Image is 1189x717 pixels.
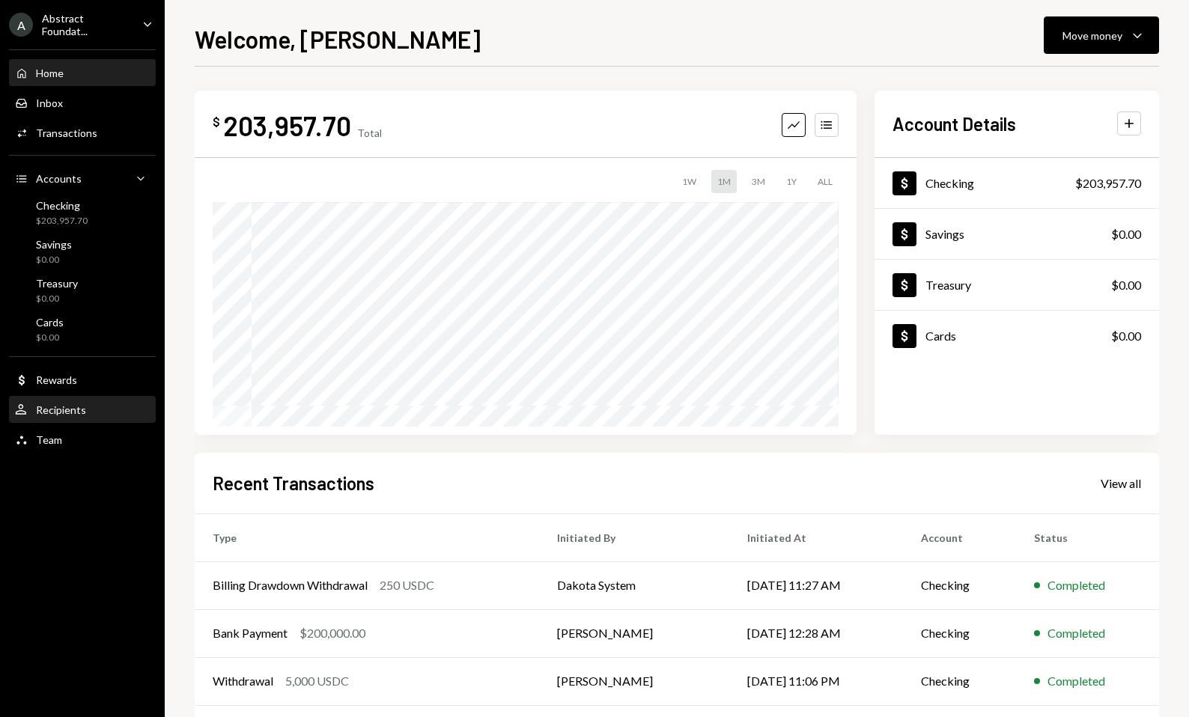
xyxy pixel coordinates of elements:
[36,433,62,446] div: Team
[1047,624,1105,642] div: Completed
[213,624,288,642] div: Bank Payment
[539,561,729,609] td: Dakota System
[36,254,72,266] div: $0.00
[213,672,273,690] div: Withdrawal
[812,170,839,193] div: ALL
[36,403,86,416] div: Recipients
[1044,16,1159,54] button: Move money
[539,513,729,561] th: Initiated By
[539,657,729,705] td: [PERSON_NAME]
[1062,28,1122,43] div: Move money
[539,609,729,657] td: [PERSON_NAME]
[36,332,64,344] div: $0.00
[925,227,964,241] div: Savings
[213,471,374,495] h2: Recent Transactions
[9,59,156,86] a: Home
[195,513,539,561] th: Type
[213,576,368,594] div: Billing Drawdown Withdrawal
[9,426,156,453] a: Team
[36,67,64,79] div: Home
[36,293,78,305] div: $0.00
[36,97,63,109] div: Inbox
[903,657,1016,705] td: Checking
[903,609,1016,657] td: Checking
[1111,327,1141,345] div: $0.00
[676,170,702,193] div: 1W
[729,513,902,561] th: Initiated At
[925,278,971,292] div: Treasury
[299,624,365,642] div: $200,000.00
[36,316,64,329] div: Cards
[357,126,382,139] div: Total
[1075,174,1141,192] div: $203,957.70
[9,119,156,146] a: Transactions
[746,170,771,193] div: 3M
[9,311,156,347] a: Cards$0.00
[36,238,72,251] div: Savings
[36,172,82,185] div: Accounts
[9,165,156,192] a: Accounts
[380,576,434,594] div: 250 USDC
[1016,513,1159,561] th: Status
[1101,476,1141,491] div: View all
[729,561,902,609] td: [DATE] 11:27 AM
[1111,225,1141,243] div: $0.00
[36,215,88,228] div: $203,957.70
[9,13,33,37] div: A
[875,260,1159,310] a: Treasury$0.00
[1111,276,1141,294] div: $0.00
[9,396,156,423] a: Recipients
[9,366,156,393] a: Rewards
[711,170,737,193] div: 1M
[9,89,156,116] a: Inbox
[1047,672,1105,690] div: Completed
[1047,576,1105,594] div: Completed
[729,609,902,657] td: [DATE] 12:28 AM
[729,657,902,705] td: [DATE] 11:06 PM
[925,176,974,190] div: Checking
[36,373,77,386] div: Rewards
[892,112,1016,136] h2: Account Details
[36,126,97,139] div: Transactions
[36,277,78,290] div: Treasury
[903,513,1016,561] th: Account
[223,109,351,142] div: 203,957.70
[42,12,130,37] div: Abstract Foundat...
[875,311,1159,361] a: Cards$0.00
[195,24,481,54] h1: Welcome, [PERSON_NAME]
[875,158,1159,208] a: Checking$203,957.70
[9,195,156,231] a: Checking$203,957.70
[36,199,88,212] div: Checking
[9,234,156,269] a: Savings$0.00
[875,209,1159,259] a: Savings$0.00
[213,115,220,129] div: $
[1101,475,1141,491] a: View all
[780,170,803,193] div: 1Y
[9,272,156,308] a: Treasury$0.00
[925,329,956,343] div: Cards
[285,672,349,690] div: 5,000 USDC
[903,561,1016,609] td: Checking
